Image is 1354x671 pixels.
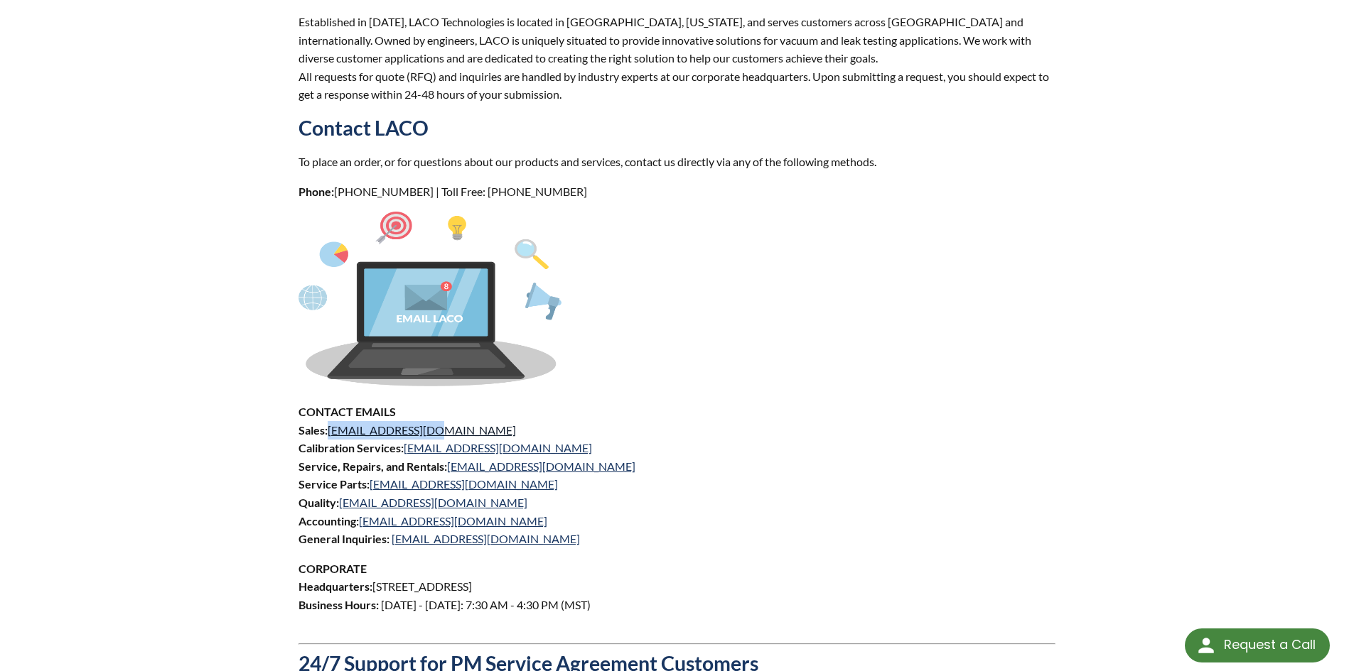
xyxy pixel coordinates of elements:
[299,13,1056,104] p: Established in [DATE], LACO Technologies is located in [GEOGRAPHIC_DATA], [US_STATE], and serves ...
[1195,634,1218,657] img: round button
[299,423,328,437] strong: Sales:
[359,514,547,528] a: [EMAIL_ADDRESS][DOMAIN_NAME]
[328,423,516,437] a: [EMAIL_ADDRESS][DOMAIN_NAME]
[299,579,372,593] strong: Headquarters:
[299,514,359,528] strong: Accounting:
[339,496,527,509] a: [EMAIL_ADDRESS][DOMAIN_NAME]
[447,459,635,473] a: [EMAIL_ADDRESS][DOMAIN_NAME]
[299,598,379,611] strong: Business Hours:
[299,477,370,491] strong: Service Parts:
[299,405,396,418] strong: CONTACT EMAILS
[392,532,580,545] a: [EMAIL_ADDRESS][DOMAIN_NAME]
[299,560,1056,632] p: [STREET_ADDRESS] [DATE] - [DATE]: 7:30 AM - 4:30 PM (MST)
[404,441,592,454] a: [EMAIL_ADDRESS][DOMAIN_NAME]
[299,185,334,198] strong: Phone:
[299,153,1056,171] p: To place an order, or for questions about our products and services, contact us directly via any ...
[299,562,367,575] strong: CORPORATE
[299,182,1056,201] p: [PHONE_NUMBER] | Toll Free: [PHONE_NUMBER]
[299,116,429,140] strong: Contact LACO
[370,477,558,491] a: [EMAIL_ADDRESS][DOMAIN_NAME]
[299,441,404,454] strong: Calibration Services:
[1224,628,1316,661] div: Request a Call
[1185,628,1330,662] div: Request a Call
[299,212,562,386] img: Asset_1.png
[299,459,447,473] strong: Service, Repairs, and Rentals:
[299,532,389,545] strong: General Inquiries:
[299,496,339,509] strong: Quality:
